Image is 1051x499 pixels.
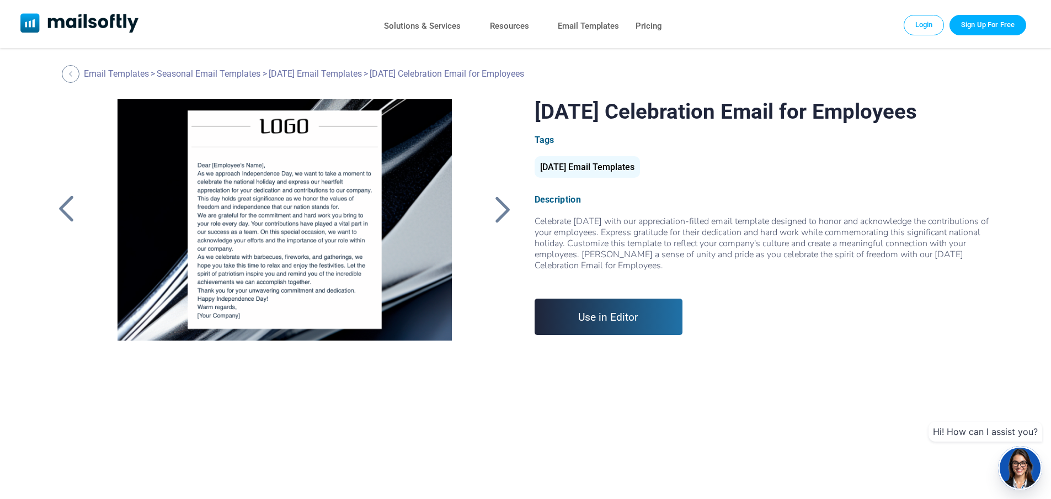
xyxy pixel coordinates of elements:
a: Trial [949,15,1026,35]
a: Back [62,65,82,83]
a: [DATE] Email Templates [535,166,640,171]
a: Mailsoftly [20,13,139,35]
div: Tags [535,135,999,145]
div: Hi! How can I assist you? [929,422,1042,442]
a: Email Templates [558,18,619,34]
a: Email Templates [84,68,149,79]
a: Independence Day Celebration Email for Employees [99,99,470,375]
h1: [DATE] Celebration Email for Employees [535,99,999,124]
span: Celebrate [DATE] with our appreciation-filled email template designed to honor and acknowledge th... [535,215,999,282]
a: Use in Editor [535,299,683,335]
a: Back [52,195,80,224]
div: Description [535,194,999,205]
a: Back [489,195,517,224]
a: [DATE] Email Templates [269,68,362,79]
a: Resources [490,18,529,34]
a: Login [904,15,945,35]
a: Solutions & Services [384,18,461,34]
a: Pricing [636,18,662,34]
a: Seasonal Email Templates [157,68,260,79]
div: [DATE] Email Templates [535,156,640,178]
